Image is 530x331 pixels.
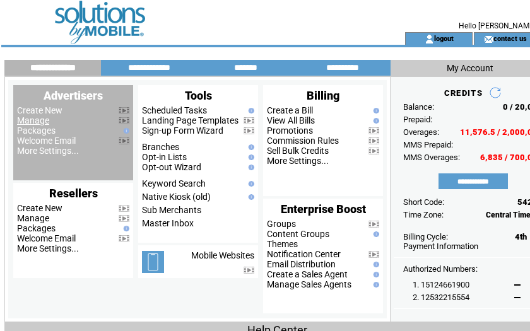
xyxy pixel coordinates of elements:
img: video.png [368,221,379,228]
a: Email Distribution [267,259,336,269]
img: help.gif [370,282,379,287]
a: Welcome Email [17,233,76,243]
a: Sub Merchants [142,205,201,215]
a: Opt-in Lists [142,152,187,162]
a: Notification Center [267,249,341,259]
img: help.gif [245,108,254,113]
a: Themes [267,239,298,249]
span: CREDITS [444,88,483,98]
img: help.gif [370,108,379,113]
a: More Settings... [267,156,329,166]
a: Create New [17,203,62,213]
span: 4th [515,232,527,241]
span: 1. 15124661900 [413,280,469,289]
img: help.gif [370,262,379,267]
img: video.png [119,215,129,222]
a: Create a Sales Agent [267,269,348,279]
span: MMS Overages: [403,153,460,162]
span: Prepaid: [403,115,432,124]
span: Billing [307,89,339,102]
a: Create New [17,105,62,115]
img: video.png [119,235,129,242]
img: video.png [244,117,254,124]
a: Sign-up Form Wizard [142,125,223,136]
img: video.png [119,117,129,124]
a: Manage [17,213,49,223]
span: Authorized Numbers: [403,264,478,274]
a: contact us [493,34,527,42]
img: help.gif [245,165,254,170]
a: Landing Page Templates [142,115,238,125]
a: More Settings... [17,146,79,156]
img: help.gif [121,128,129,134]
a: Native Kiosk (old) [142,192,211,202]
img: video.png [368,251,379,258]
img: help.gif [370,231,379,237]
a: More Settings... [17,243,79,253]
img: video.png [119,137,129,144]
a: Manage [17,115,49,125]
img: video.png [244,127,254,134]
span: Advertisers [44,89,103,102]
a: Master Inbox [142,218,194,228]
span: MMS Prepaid: [403,140,453,149]
a: Sell Bulk Credits [267,146,329,156]
img: video.png [368,137,379,144]
img: help.gif [245,181,254,187]
a: Promotions [267,125,313,136]
img: help.gif [370,272,379,277]
a: Manage Sales Agents [267,279,351,289]
span: Tools [185,89,212,102]
img: contact_us_icon.gif [484,34,493,44]
img: video.png [368,127,379,134]
img: video.png [368,148,379,154]
a: Scheduled Tasks [142,105,207,115]
img: video.png [244,267,254,274]
span: Resellers [49,187,98,200]
a: Opt-out Wizard [142,162,201,172]
a: Groups [267,219,296,229]
a: Commission Rules [267,136,339,146]
a: View All Bills [267,115,315,125]
a: Welcome Email [17,136,76,146]
span: Enterprise Boost [281,202,366,216]
a: Payment Information [403,241,478,251]
span: My Account [447,63,493,73]
span: Balance: [403,102,434,112]
img: help.gif [245,144,254,150]
img: help.gif [245,194,254,200]
a: Branches [142,142,179,152]
span: Time Zone: [403,210,444,219]
span: Billing Cycle: [403,232,448,241]
a: Create a Bill [267,105,313,115]
span: Short Code: [403,197,444,207]
a: Content Groups [267,229,329,239]
a: Mobile Websites [191,250,254,260]
span: 2. 12532215554 [413,293,469,302]
img: video.png [119,205,129,212]
a: Keyword Search [142,178,206,189]
img: video.png [119,107,129,114]
img: help.gif [245,154,254,160]
img: account_icon.gif [425,34,434,44]
img: help.gif [370,118,379,124]
img: help.gif [121,226,129,231]
a: logout [434,34,454,42]
a: Packages [17,125,56,136]
img: mobile-websites.png [142,251,164,273]
span: Overages: [403,127,439,137]
a: Packages [17,223,56,233]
